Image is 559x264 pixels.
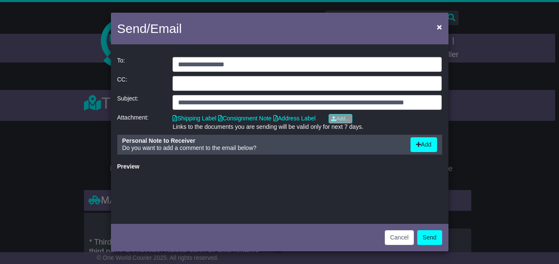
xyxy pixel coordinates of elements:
span: × [437,22,442,32]
div: Personal Note to Receiver [122,137,402,144]
div: Preview [117,163,442,170]
button: Add [410,137,437,152]
button: Cancel [385,230,414,245]
a: Address Label [273,115,316,122]
button: Close [432,18,446,35]
a: Add... [329,114,352,123]
div: CC: [113,76,169,91]
div: Do you want to add a comment to the email below? [118,137,406,152]
div: Attachment: [113,114,169,131]
a: Consignment Note [218,115,272,122]
div: Subject: [113,95,169,110]
a: Shipping Label [173,115,216,122]
h4: Send/Email [117,19,182,38]
button: Send [417,230,442,245]
div: To: [113,57,169,72]
div: Links to the documents you are sending will be valid only for next 7 days. [173,123,442,131]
